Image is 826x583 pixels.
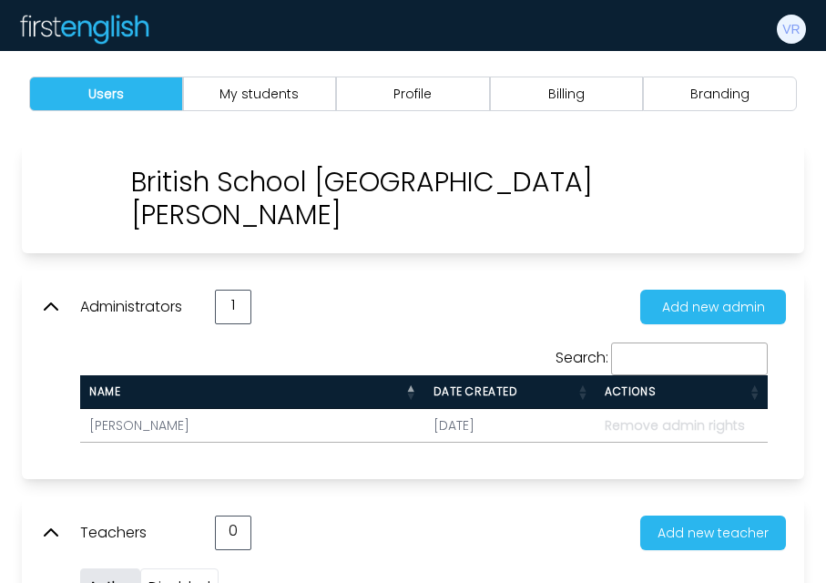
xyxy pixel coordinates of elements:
[424,375,597,409] th: Date created : activate to sort column ascending
[336,77,490,111] button: Profile
[640,516,786,550] button: Add new teacher
[89,384,120,399] span: Name
[215,516,251,550] div: 0
[215,290,251,324] div: 1
[131,166,786,231] p: British School [GEOGRAPHIC_DATA][PERSON_NAME]
[643,77,797,111] button: Branding
[29,77,183,111] button: Users
[18,14,149,44] img: Logo
[424,409,597,442] td: [DATE]
[611,343,768,375] input: Search:
[556,347,768,368] label: Search:
[80,296,197,318] p: Administrators
[626,522,786,543] a: Add new teacher
[183,77,337,111] button: My students
[80,409,424,442] td: [PERSON_NAME]
[777,15,806,44] img: Valentina Roncacè
[626,296,786,317] a: Add new admin
[490,77,644,111] button: Billing
[80,522,197,544] p: Teachers
[640,290,786,324] button: Add new admin
[80,375,424,409] th: Name : activate to sort column descending
[605,416,745,435] span: Remove admin rights
[596,375,768,409] th: Actions : activate to sort column ascending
